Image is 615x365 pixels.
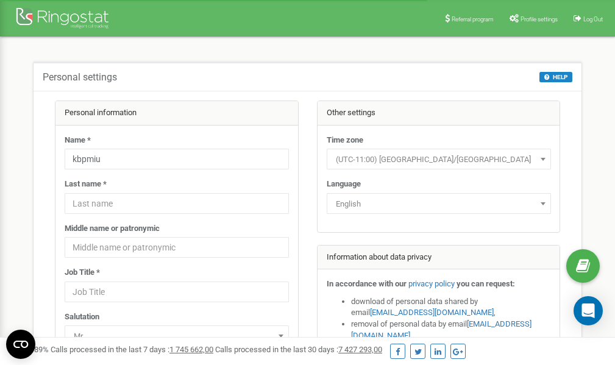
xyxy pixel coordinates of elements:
[452,16,494,23] span: Referral program
[65,135,91,146] label: Name *
[65,223,160,235] label: Middle name or patronymic
[331,196,547,213] span: English
[351,319,551,341] li: removal of personal data by email ,
[351,296,551,319] li: download of personal data shared by email ,
[65,237,289,258] input: Middle name or patronymic
[327,193,551,214] span: English
[65,267,100,278] label: Job Title *
[327,279,407,288] strong: In accordance with our
[65,325,289,346] span: Mr.
[574,296,603,325] div: Open Intercom Messenger
[539,72,572,82] button: HELP
[65,282,289,302] input: Job Title
[51,345,213,354] span: Calls processed in the last 7 days :
[408,279,455,288] a: privacy policy
[327,179,361,190] label: Language
[65,149,289,169] input: Name
[65,193,289,214] input: Last name
[43,72,117,83] h5: Personal settings
[457,279,515,288] strong: you can request:
[327,135,363,146] label: Time zone
[215,345,382,354] span: Calls processed in the last 30 days :
[69,328,285,345] span: Mr.
[6,330,35,359] button: Open CMP widget
[370,308,494,317] a: [EMAIL_ADDRESS][DOMAIN_NAME]
[318,246,560,270] div: Information about data privacy
[55,101,298,126] div: Personal information
[338,345,382,354] u: 7 427 293,00
[65,311,99,323] label: Salutation
[169,345,213,354] u: 1 745 662,00
[521,16,558,23] span: Profile settings
[331,151,547,168] span: (UTC-11:00) Pacific/Midway
[318,101,560,126] div: Other settings
[583,16,603,23] span: Log Out
[65,179,107,190] label: Last name *
[327,149,551,169] span: (UTC-11:00) Pacific/Midway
